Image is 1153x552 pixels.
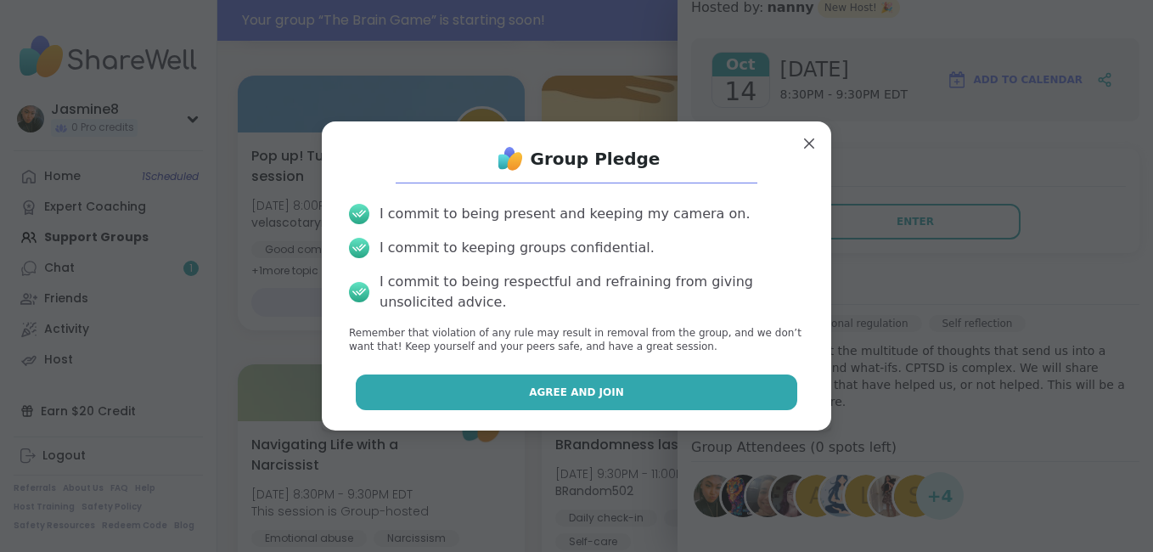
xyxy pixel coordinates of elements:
button: Agree and Join [356,375,798,410]
span: Agree and Join [529,385,624,400]
div: I commit to being respectful and refraining from giving unsolicited advice. [380,272,804,313]
div: I commit to being present and keeping my camera on. [380,204,750,224]
div: I commit to keeping groups confidential. [380,238,655,258]
h1: Group Pledge [531,147,661,171]
p: Remember that violation of any rule may result in removal from the group, and we don’t want that!... [349,326,804,355]
img: ShareWell Logo [493,142,527,176]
